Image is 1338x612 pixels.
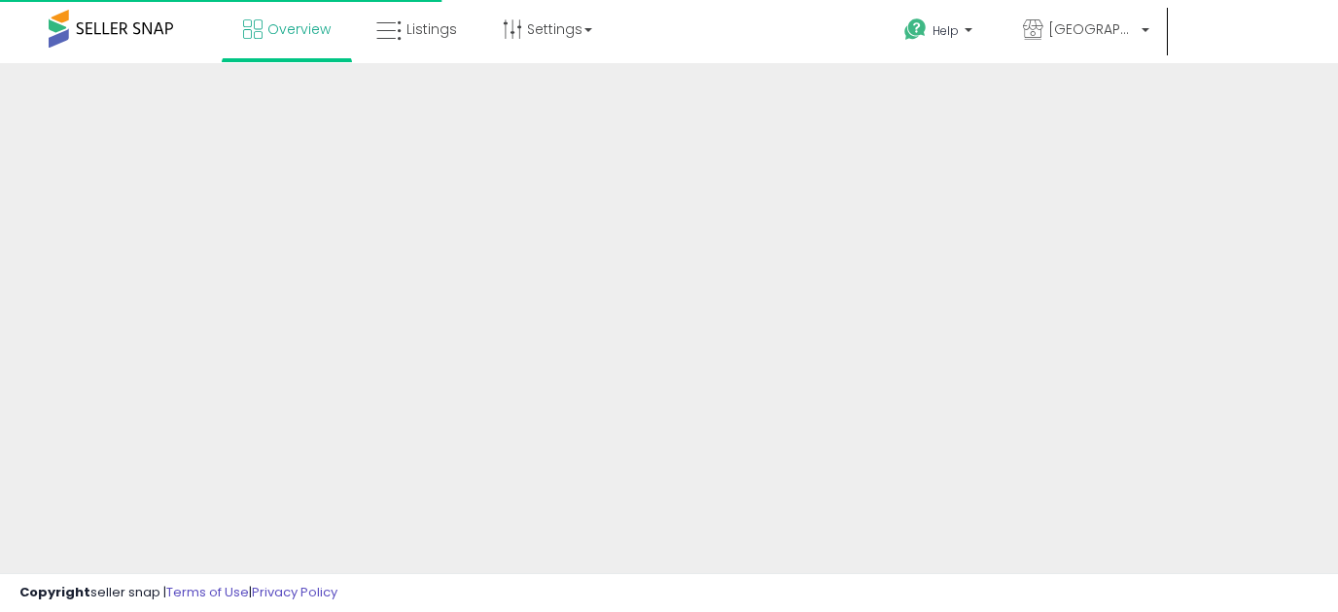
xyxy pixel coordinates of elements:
i: Get Help [903,17,928,42]
span: Help [933,22,959,39]
strong: Copyright [19,583,90,601]
div: seller snap | | [19,584,337,602]
span: Listings [406,19,457,39]
a: Terms of Use [166,583,249,601]
a: Help [889,3,992,63]
span: [GEOGRAPHIC_DATA] [1048,19,1136,39]
span: Overview [267,19,331,39]
a: Privacy Policy [252,583,337,601]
